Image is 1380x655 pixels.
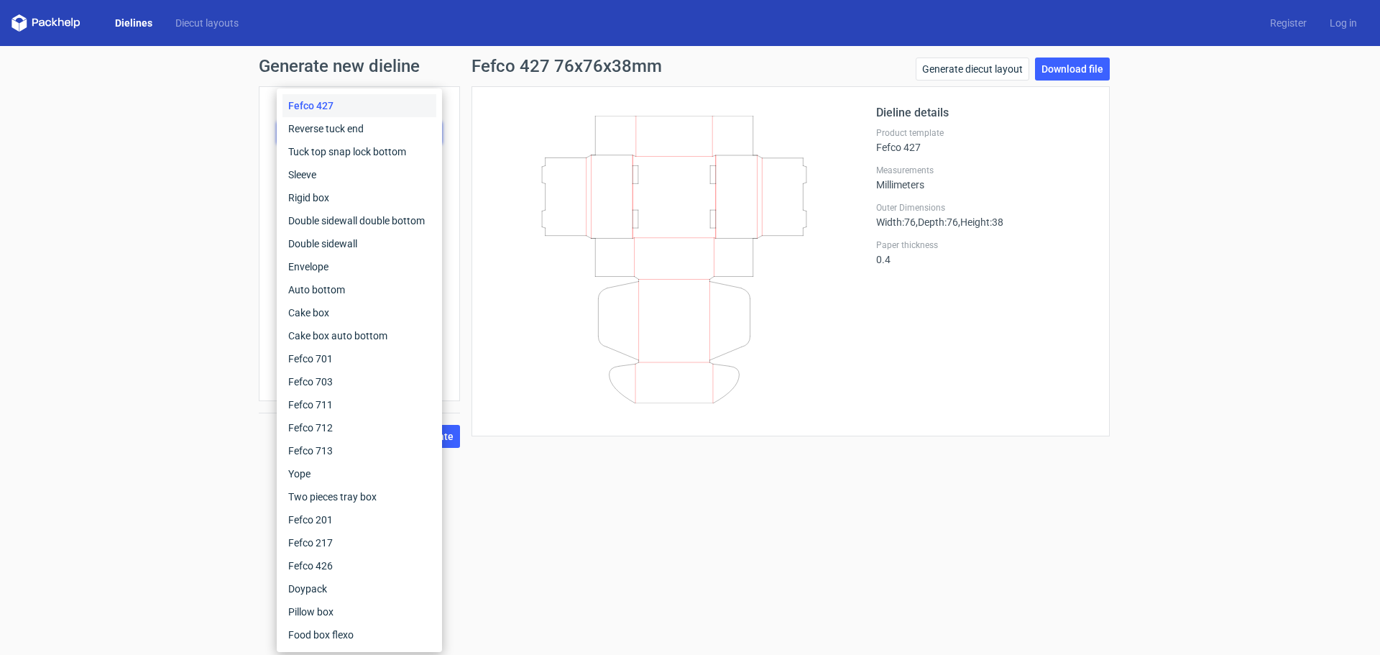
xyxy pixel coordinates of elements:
div: Two pieces tray box [282,485,436,508]
div: Double sidewall [282,232,436,255]
label: Outer Dimensions [876,202,1092,214]
div: Fefco 703 [282,370,436,393]
span: Width : 76 [876,216,916,228]
div: Fefco 217 [282,531,436,554]
a: Log in [1318,16,1368,30]
label: Measurements [876,165,1092,176]
div: Fefco 426 [282,554,436,577]
div: 0.4 [876,239,1092,265]
div: Food box flexo [282,623,436,646]
div: Envelope [282,255,436,278]
div: Fefco 711 [282,393,436,416]
div: Fefco 201 [282,508,436,531]
h1: Fefco 427 76x76x38mm [471,58,662,75]
span: , Depth : 76 [916,216,958,228]
h2: Dieline details [876,104,1092,122]
div: Rigid box [282,186,436,209]
div: Yope [282,462,436,485]
div: Millimeters [876,165,1092,191]
div: Fefco 713 [282,439,436,462]
div: Reverse tuck end [282,117,436,140]
a: Dielines [103,16,164,30]
div: Fefco 427 [282,94,436,117]
div: Fefco 701 [282,347,436,370]
a: Register [1259,16,1318,30]
div: Fefco 712 [282,416,436,439]
div: Cake box auto bottom [282,324,436,347]
div: Tuck top snap lock bottom [282,140,436,163]
div: Pillow box [282,600,436,623]
div: Double sidewall double bottom [282,209,436,232]
label: Paper thickness [876,239,1092,251]
a: Generate diecut layout [916,58,1029,81]
span: , Height : 38 [958,216,1003,228]
div: Doypack [282,577,436,600]
a: Download file [1035,58,1110,81]
label: Product template [876,127,1092,139]
a: Diecut layouts [164,16,250,30]
div: Fefco 427 [876,127,1092,153]
div: Cake box [282,301,436,324]
div: Auto bottom [282,278,436,301]
h1: Generate new dieline [259,58,1121,75]
div: Sleeve [282,163,436,186]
